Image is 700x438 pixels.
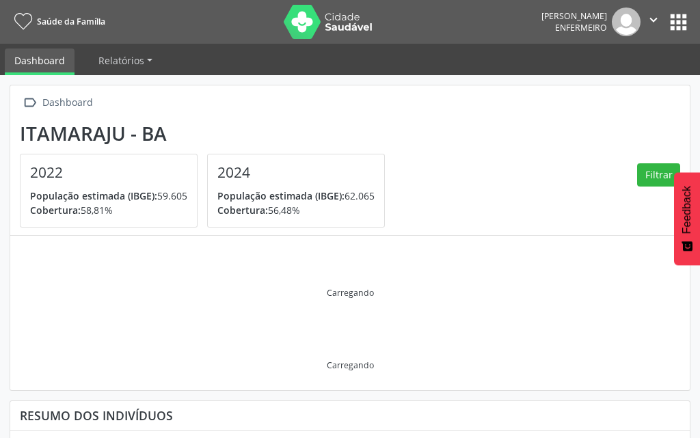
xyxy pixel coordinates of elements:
[217,189,345,202] span: População estimada (IBGE):
[646,12,661,27] i: 
[641,8,667,36] button: 
[37,16,105,27] span: Saúde da Família
[20,93,95,113] a:  Dashboard
[30,204,81,217] span: Cobertura:
[20,93,40,113] i: 
[20,122,394,145] div: Itamaraju - BA
[327,287,374,299] div: Carregando
[40,93,95,113] div: Dashboard
[98,54,144,67] span: Relatórios
[20,408,680,423] div: Resumo dos indivíduos
[30,189,157,202] span: População estimada (IBGE):
[681,186,693,234] span: Feedback
[30,164,187,181] h4: 2022
[30,203,187,217] p: 58,81%
[555,22,607,33] span: Enfermeiro
[217,164,375,181] h4: 2024
[217,204,268,217] span: Cobertura:
[5,49,75,75] a: Dashboard
[217,203,375,217] p: 56,48%
[217,189,375,203] p: 62.065
[667,10,690,34] button: apps
[541,10,607,22] div: [PERSON_NAME]
[612,8,641,36] img: img
[327,359,374,371] div: Carregando
[637,163,680,187] button: Filtrar
[30,189,187,203] p: 59.605
[89,49,162,72] a: Relatórios
[10,10,105,33] a: Saúde da Família
[674,172,700,265] button: Feedback - Mostrar pesquisa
